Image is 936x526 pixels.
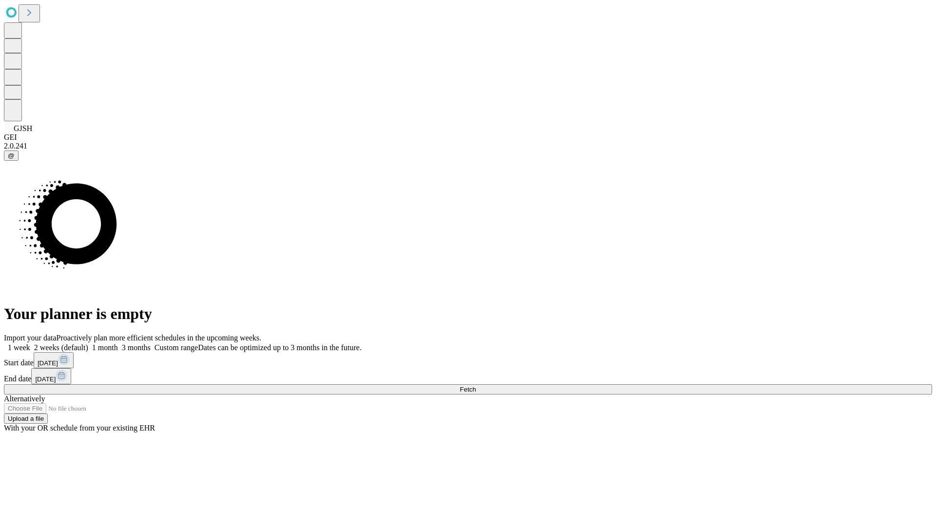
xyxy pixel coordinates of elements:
span: Dates can be optimized up to 3 months in the future. [198,343,361,352]
span: Fetch [460,386,476,393]
button: Upload a file [4,413,48,424]
span: 1 week [8,343,30,352]
div: End date [4,368,932,384]
span: Import your data [4,334,57,342]
span: Alternatively [4,394,45,403]
div: Start date [4,352,932,368]
span: Proactively plan more efficient schedules in the upcoming weeks. [57,334,261,342]
span: [DATE] [35,376,56,383]
span: 3 months [122,343,151,352]
div: 2.0.241 [4,142,932,150]
button: [DATE] [31,368,71,384]
span: With your OR schedule from your existing EHR [4,424,155,432]
span: 1 month [92,343,118,352]
button: Fetch [4,384,932,394]
h1: Your planner is empty [4,305,932,323]
span: Custom range [155,343,198,352]
span: @ [8,152,15,159]
button: [DATE] [34,352,74,368]
span: GJSH [14,124,32,132]
span: [DATE] [38,359,58,367]
span: 2 weeks (default) [34,343,88,352]
button: @ [4,150,19,161]
div: GEI [4,133,932,142]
